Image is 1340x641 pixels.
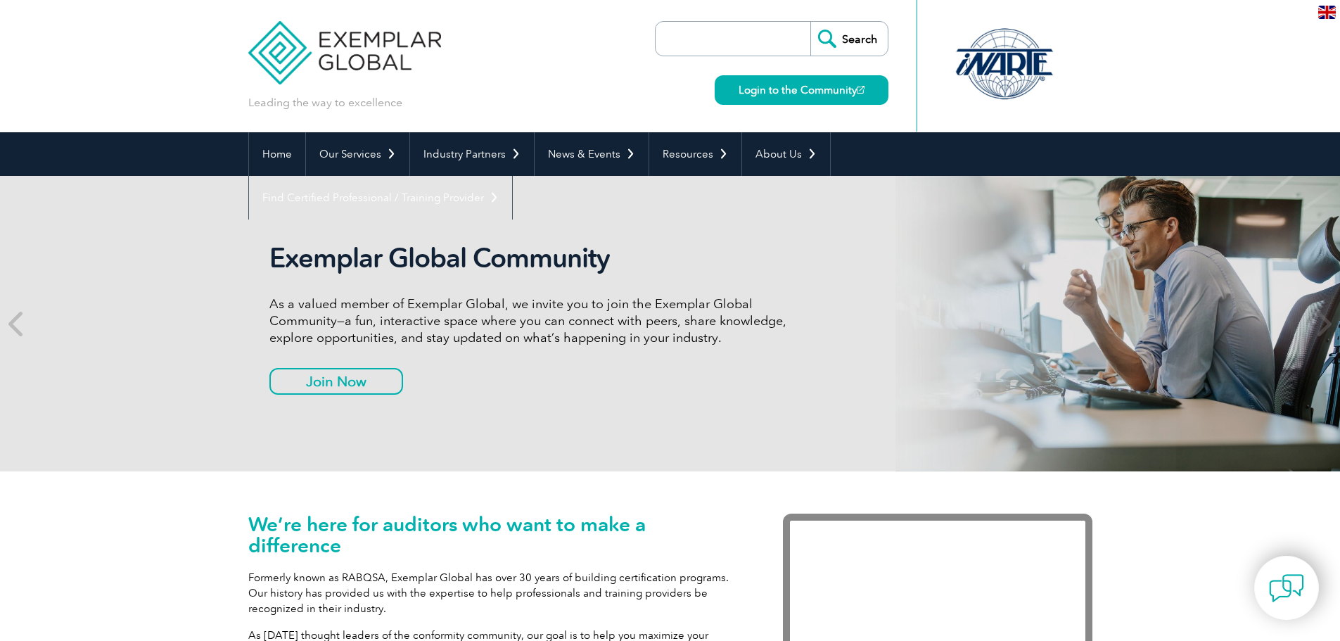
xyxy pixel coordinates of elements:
[715,75,888,105] a: Login to the Community
[249,132,305,176] a: Home
[269,296,797,346] p: As a valued member of Exemplar Global, we invite you to join the Exemplar Global Community—a fun,...
[1318,6,1336,19] img: en
[249,176,512,220] a: Find Certified Professional / Training Provider
[248,570,741,616] p: Formerly known as RABQSA, Exemplar Global has over 30 years of building certification programs. O...
[248,95,402,110] p: Leading the way to excellence
[1269,571,1304,606] img: contact-chat.png
[857,86,864,94] img: open_square.png
[742,132,830,176] a: About Us
[535,132,649,176] a: News & Events
[649,132,741,176] a: Resources
[269,242,797,274] h2: Exemplar Global Community
[248,514,741,556] h1: We’re here for auditors who want to make a difference
[306,132,409,176] a: Our Services
[410,132,534,176] a: Industry Partners
[810,22,888,56] input: Search
[269,368,403,395] a: Join Now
